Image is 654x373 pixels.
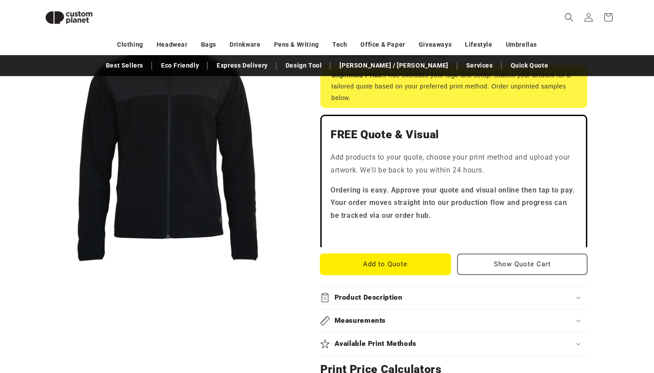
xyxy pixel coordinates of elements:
a: Quick Quote [506,58,553,73]
a: Headwear [157,37,188,52]
img: Custom Planet [38,4,100,32]
a: Services [462,58,497,73]
h2: Available Print Methods [335,339,417,349]
a: Design Tool [281,58,327,73]
a: Best Sellers [101,58,148,73]
summary: Product Description [320,286,587,309]
h2: Product Description [335,293,403,302]
h2: Measurements [335,316,386,325]
strong: Unprinted Price: [331,72,384,79]
div: Price excludes your logo and setup. Submit your artwork for a tailored quote based on your prefer... [320,65,587,108]
a: Office & Paper [360,37,405,52]
a: Eco Friendly [157,58,203,73]
button: Show Quote Cart [457,254,588,275]
summary: Search [559,8,579,27]
a: Express Delivery [212,58,272,73]
a: Pens & Writing [274,37,319,52]
a: Bags [201,37,216,52]
media-gallery: Gallery Viewer [38,13,298,273]
a: Umbrellas [506,37,537,52]
iframe: Customer reviews powered by Trustpilot [331,229,577,238]
a: Clothing [117,37,143,52]
strong: Ordering is easy. Approve your quote and visual online then tap to pay. Your order moves straight... [331,186,575,220]
a: Lifestyle [465,37,492,52]
iframe: Chat Widget [501,277,654,373]
p: Add products to your quote, choose your print method and upload your artwork. We'll be back to yo... [331,151,577,177]
summary: Measurements [320,309,587,332]
a: Giveaways [419,37,452,52]
a: Tech [332,37,347,52]
a: [PERSON_NAME] / [PERSON_NAME] [335,58,452,73]
a: Drinkware [230,37,260,52]
h2: FREE Quote & Visual [331,128,577,142]
summary: Available Print Methods [320,333,587,355]
button: Add to Quote [320,254,451,275]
